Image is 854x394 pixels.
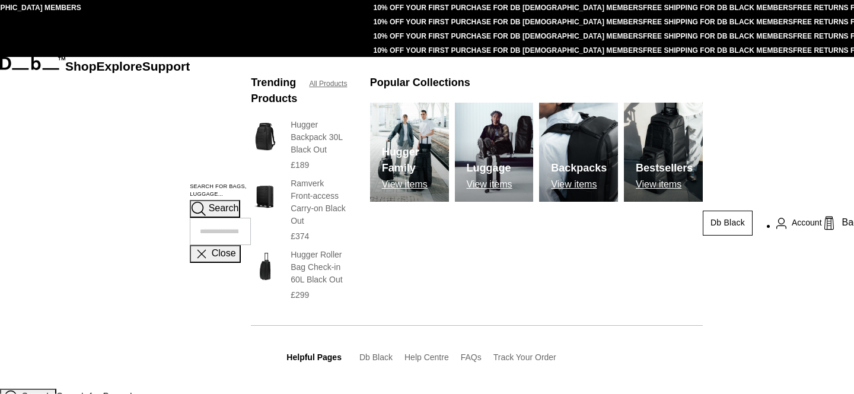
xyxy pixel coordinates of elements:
[251,119,346,171] a: Hugger Backpack 30L Black Out Hugger Backpack 30L Black Out £189
[551,179,607,190] p: View items
[291,231,309,241] span: £374
[539,103,618,202] a: Db Backpacks View items
[373,32,642,40] a: 10% OFF YOUR FIRST PURCHASE FOR DB [DEMOGRAPHIC_DATA] MEMBERS
[370,103,449,202] a: Db Hugger Family View items
[455,103,534,202] img: Db
[461,352,482,362] a: FAQs
[370,75,470,91] h3: Popular Collections
[251,75,297,107] h3: Trending Products
[370,103,449,202] img: Db
[212,249,236,259] span: Close
[309,78,347,89] a: All Products
[286,351,342,364] h3: Helpful Pages
[636,160,693,176] h3: Bestsellers
[251,177,346,243] a: Ramverk Front-access Carry-on Black Out Ramverk Front-access Carry-on Black Out £374
[291,290,309,300] span: £299
[455,103,534,202] a: Db Luggage View items
[190,183,251,199] label: Search for Bags, Luggage...
[251,119,279,154] img: Hugger Backpack 30L Black Out
[251,249,279,284] img: Hugger Roller Bag Check-in 60L Black Out
[190,245,240,263] button: Close
[776,216,822,230] a: Account
[551,160,607,176] h3: Backpacks
[251,249,346,301] a: Hugger Roller Bag Check-in 60L Black Out Hugger Roller Bag Check-in 60L Black Out £299
[65,59,97,73] a: Shop
[703,211,753,236] a: Db Black
[643,32,793,40] a: FREE SHIPPING FOR DB BLACK MEMBERS
[291,160,309,170] span: £189
[373,18,642,26] a: 10% OFF YOUR FIRST PURCHASE FOR DB [DEMOGRAPHIC_DATA] MEMBERS
[624,103,703,202] img: Db
[624,103,703,202] a: Db Bestsellers View items
[359,352,393,362] a: Db Black
[291,119,346,156] h3: Hugger Backpack 30L Black Out
[142,59,190,73] a: Support
[190,200,240,218] button: Search
[643,18,793,26] a: FREE SHIPPING FOR DB BLACK MEMBERS
[539,103,618,202] img: Db
[493,352,556,362] a: Track Your Order
[251,177,279,213] img: Ramverk Front-access Carry-on Black Out
[467,179,512,190] p: View items
[382,179,449,190] p: View items
[382,144,449,176] h3: Hugger Family
[373,4,642,12] a: 10% OFF YOUR FIRST PURCHASE FOR DB [DEMOGRAPHIC_DATA] MEMBERS
[373,46,642,55] a: 10% OFF YOUR FIRST PURCHASE FOR DB [DEMOGRAPHIC_DATA] MEMBERS
[209,204,239,214] span: Search
[643,4,793,12] a: FREE SHIPPING FOR DB BLACK MEMBERS
[636,179,693,190] p: View items
[65,57,190,389] nav: Main Navigation
[792,217,822,229] span: Account
[97,59,142,73] a: Explore
[404,352,449,362] a: Help Centre
[291,249,346,286] h3: Hugger Roller Bag Check-in 60L Black Out
[643,46,793,55] a: FREE SHIPPING FOR DB BLACK MEMBERS
[291,177,346,227] h3: Ramverk Front-access Carry-on Black Out
[467,160,512,176] h3: Luggage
